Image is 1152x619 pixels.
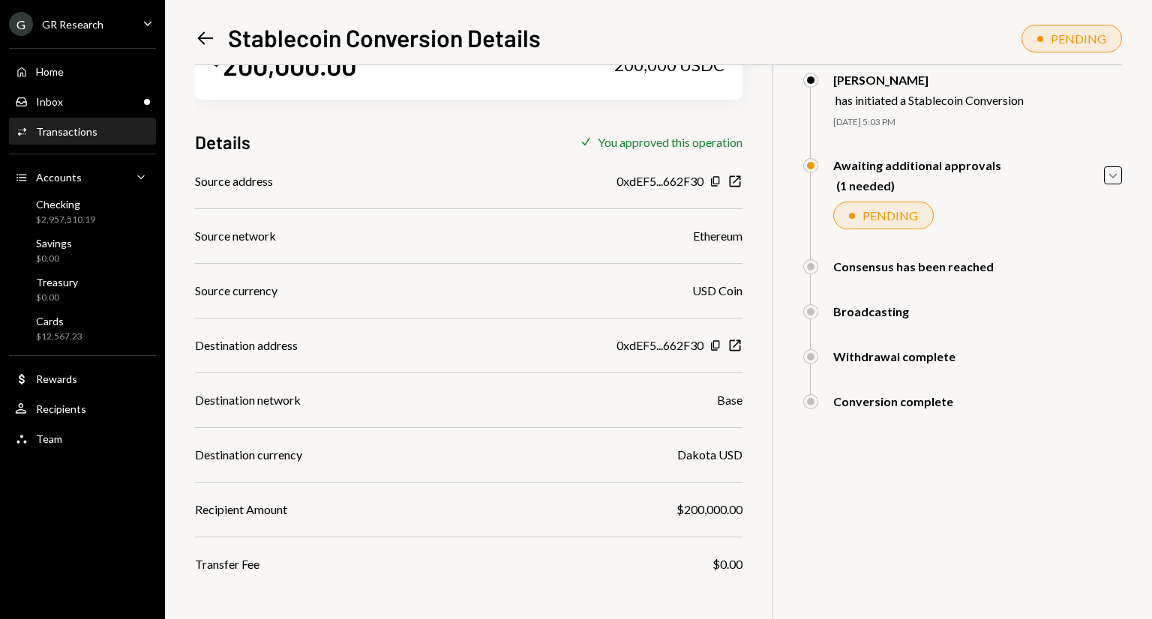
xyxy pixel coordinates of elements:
div: Base [717,391,742,409]
div: PENDING [1051,31,1106,46]
a: Recipients [9,395,156,422]
div: $0.00 [36,253,72,265]
div: Withdrawal complete [833,349,955,363]
div: Cards [36,315,82,327]
a: Rewards [9,365,156,392]
div: 0xdEF5...662F30 [616,172,703,190]
div: Destination address [195,336,298,354]
div: Consensus has been reached [833,259,994,274]
div: [PERSON_NAME] [833,73,1024,87]
div: Home [36,65,64,78]
div: Destination network [195,391,301,409]
div: Transfer Fee [195,555,259,573]
div: $2,957,510.19 [36,214,95,226]
div: Recipient Amount [195,501,287,519]
div: Rewards [36,372,77,385]
div: Transactions [36,125,97,138]
a: Home [9,58,156,85]
div: Broadcasting [833,304,909,318]
div: Inbox [36,95,63,108]
div: (1 needed) [836,178,1001,193]
a: Savings$0.00 [9,232,156,268]
div: Source address [195,172,273,190]
div: Dakota USD [677,446,742,464]
div: GR Research [42,18,103,31]
div: Source currency [195,282,277,300]
div: You approved this operation [598,135,742,149]
div: Recipients [36,402,86,415]
div: Accounts [36,171,82,184]
div: USD Coin [692,282,742,300]
h1: Stablecoin Conversion Details [228,22,541,52]
div: $0.00 [36,292,78,304]
div: [DATE] 5:03 PM [833,116,1122,129]
div: $200,000.00 [676,501,742,519]
div: Awaiting additional approvals [833,158,1001,172]
div: $12,567.23 [36,330,82,343]
h3: Details [195,130,250,154]
a: Cards$12,567.23 [9,310,156,346]
div: G [9,12,33,36]
div: Checking [36,198,95,211]
a: Checking$2,957,510.19 [9,193,156,229]
a: Team [9,425,156,452]
div: PENDING [862,208,918,223]
div: has initiated a Stablecoin Conversion [835,93,1024,107]
a: Treasury$0.00 [9,271,156,307]
div: Treasury [36,276,78,289]
a: Accounts [9,163,156,190]
div: Conversion complete [833,394,953,408]
div: Source network [195,227,276,245]
div: 0xdEF5...662F30 [616,336,703,354]
div: Savings [36,237,72,250]
div: Destination currency [195,446,302,464]
a: Transactions [9,118,156,145]
a: Inbox [9,88,156,115]
div: Team [36,432,62,445]
div: Ethereum [693,227,742,245]
div: $0.00 [712,555,742,573]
